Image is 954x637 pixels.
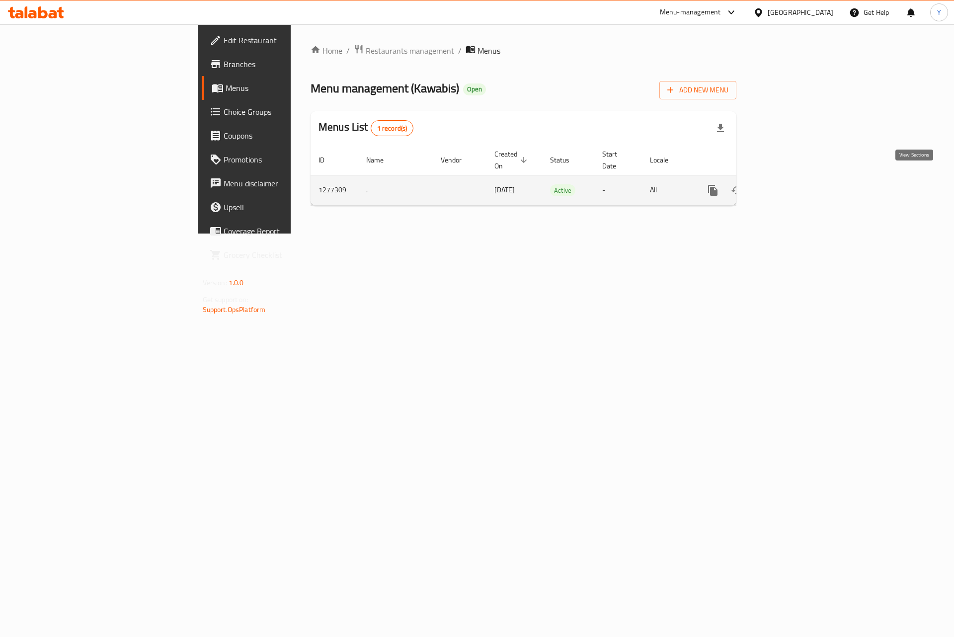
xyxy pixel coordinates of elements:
button: Add New Menu [659,81,736,99]
span: Menus [477,45,500,57]
span: Edit Restaurant [224,34,349,46]
th: Actions [693,145,804,175]
span: Branches [224,58,349,70]
div: [GEOGRAPHIC_DATA] [768,7,833,18]
span: Add New Menu [667,84,728,96]
span: Coverage Report [224,225,349,237]
li: / [458,45,462,57]
a: Coupons [202,124,357,148]
a: Menu disclaimer [202,171,357,195]
td: All [642,175,693,205]
span: Vendor [441,154,475,166]
nav: breadcrumb [311,44,736,57]
span: Locale [650,154,681,166]
span: Grocery Checklist [224,249,349,261]
a: Grocery Checklist [202,243,357,267]
span: Coupons [224,130,349,142]
span: Upsell [224,201,349,213]
span: Promotions [224,154,349,165]
table: enhanced table [311,145,804,206]
span: Created On [494,148,530,172]
a: Support.OpsPlatform [203,303,266,316]
span: Menu management ( Kawabis ) [311,77,459,99]
div: Export file [709,116,732,140]
a: Coverage Report [202,219,357,243]
span: Start Date [602,148,630,172]
span: Menus [226,82,349,94]
span: Active [550,185,575,196]
a: Restaurants management [354,44,454,57]
div: Menu-management [660,6,721,18]
h2: Menus List [318,120,413,136]
span: Choice Groups [224,106,349,118]
a: Promotions [202,148,357,171]
td: . [358,175,433,205]
a: Edit Restaurant [202,28,357,52]
a: Menus [202,76,357,100]
span: Get support on: [203,293,248,306]
a: Upsell [202,195,357,219]
div: Active [550,184,575,196]
span: 1.0.0 [229,276,244,289]
span: Name [366,154,397,166]
button: Change Status [725,178,749,202]
span: Menu disclaimer [224,177,349,189]
a: Choice Groups [202,100,357,124]
span: Y [937,7,941,18]
div: Total records count [371,120,414,136]
td: - [594,175,642,205]
span: Status [550,154,582,166]
span: ID [318,154,337,166]
div: Open [463,83,486,95]
span: Open [463,85,486,93]
span: Version: [203,276,227,289]
span: Restaurants management [366,45,454,57]
span: [DATE] [494,183,515,196]
span: 1 record(s) [371,124,413,133]
a: Branches [202,52,357,76]
button: more [701,178,725,202]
